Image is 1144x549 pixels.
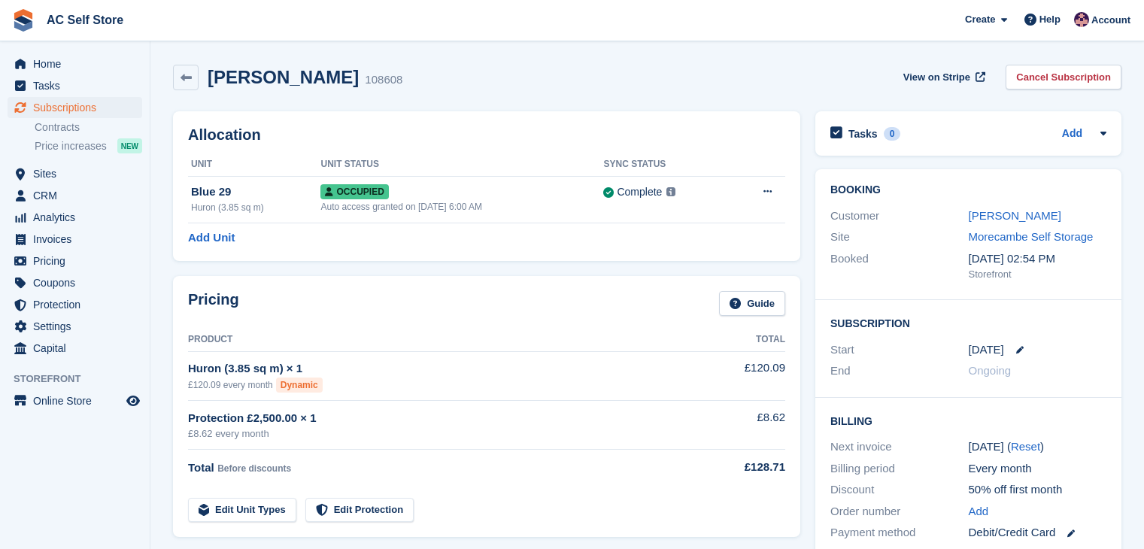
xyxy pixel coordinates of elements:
div: NEW [117,138,142,153]
div: Huron (3.85 sq m) × 1 [188,360,693,378]
div: £128.71 [693,459,785,476]
div: Huron (3.85 sq m) [191,201,320,214]
div: Billing period [830,460,969,478]
div: 50% off first month [969,481,1107,499]
span: Subscriptions [33,97,123,118]
td: £8.62 [693,401,785,450]
a: Add [969,503,989,520]
a: menu [8,390,142,411]
a: menu [8,294,142,315]
a: menu [8,272,142,293]
a: menu [8,207,142,228]
div: £120.09 every month [188,378,693,393]
span: View on Stripe [903,70,970,85]
a: menu [8,97,142,118]
span: Help [1039,12,1061,27]
span: Sites [33,163,123,184]
img: stora-icon-8386f47178a22dfd0bd8f6a31ec36ba5ce8667c1dd55bd0f319d3a0aa187defe.svg [12,9,35,32]
span: Online Store [33,390,123,411]
a: menu [8,75,142,96]
a: menu [8,316,142,337]
span: Before discounts [217,463,291,474]
span: Home [33,53,123,74]
a: menu [8,229,142,250]
div: Next invoice [830,438,969,456]
a: menu [8,163,142,184]
a: Edit Protection [305,498,414,523]
div: Dynamic [276,378,323,393]
a: Morecambe Self Storage [969,230,1094,243]
div: Protection £2,500.00 × 1 [188,410,693,427]
span: Total [188,461,214,474]
span: Analytics [33,207,123,228]
div: Complete [617,184,662,200]
div: [DATE] 02:54 PM [969,250,1107,268]
div: Payment method [830,524,969,541]
td: £120.09 [693,351,785,400]
th: Product [188,328,693,352]
div: Customer [830,208,969,225]
div: Every month [969,460,1107,478]
h2: Subscription [830,315,1106,330]
a: Guide [719,291,785,316]
a: Edit Unit Types [188,498,296,523]
div: End [830,362,969,380]
span: Account [1091,13,1130,28]
div: Storefront [969,267,1107,282]
a: Cancel Subscription [1006,65,1121,89]
span: Storefront [14,372,150,387]
h2: [PERSON_NAME] [208,67,359,87]
a: Add Unit [188,229,235,247]
time: 2025-09-18 00:00:00 UTC [969,341,1004,359]
div: Start [830,341,969,359]
div: Discount [830,481,969,499]
th: Unit [188,153,320,177]
a: Add [1062,126,1082,143]
a: menu [8,250,142,271]
span: Settings [33,316,123,337]
th: Unit Status [320,153,603,177]
div: 0 [884,127,901,141]
span: Ongoing [969,364,1012,377]
span: Protection [33,294,123,315]
div: £8.62 every month [188,426,693,441]
a: menu [8,338,142,359]
div: Auto access granted on [DATE] 6:00 AM [320,200,603,214]
div: Booked [830,250,969,282]
th: Sync Status [603,153,730,177]
span: Pricing [33,250,123,271]
span: CRM [33,185,123,206]
span: Tasks [33,75,123,96]
div: [DATE] ( ) [969,438,1107,456]
a: AC Self Store [41,8,129,32]
a: Preview store [124,392,142,410]
span: Create [965,12,995,27]
a: Price increases NEW [35,138,142,154]
span: Price increases [35,139,107,153]
div: 108608 [365,71,402,89]
a: Reset [1011,440,1040,453]
h2: Allocation [188,126,785,144]
h2: Booking [830,184,1106,196]
a: menu [8,185,142,206]
a: View on Stripe [897,65,988,89]
div: Order number [830,503,969,520]
div: Site [830,229,969,246]
h2: Pricing [188,291,239,316]
div: Blue 29 [191,184,320,201]
h2: Billing [830,413,1106,428]
span: Capital [33,338,123,359]
span: Occupied [320,184,388,199]
a: menu [8,53,142,74]
a: Contracts [35,120,142,135]
span: Coupons [33,272,123,293]
span: Invoices [33,229,123,250]
img: icon-info-grey-7440780725fd019a000dd9b08b2336e03edf1995a4989e88bcd33f0948082b44.svg [666,187,675,196]
th: Total [693,328,785,352]
div: Debit/Credit Card [969,524,1107,541]
h2: Tasks [848,127,878,141]
img: Ted Cox [1074,12,1089,27]
a: [PERSON_NAME] [969,209,1061,222]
